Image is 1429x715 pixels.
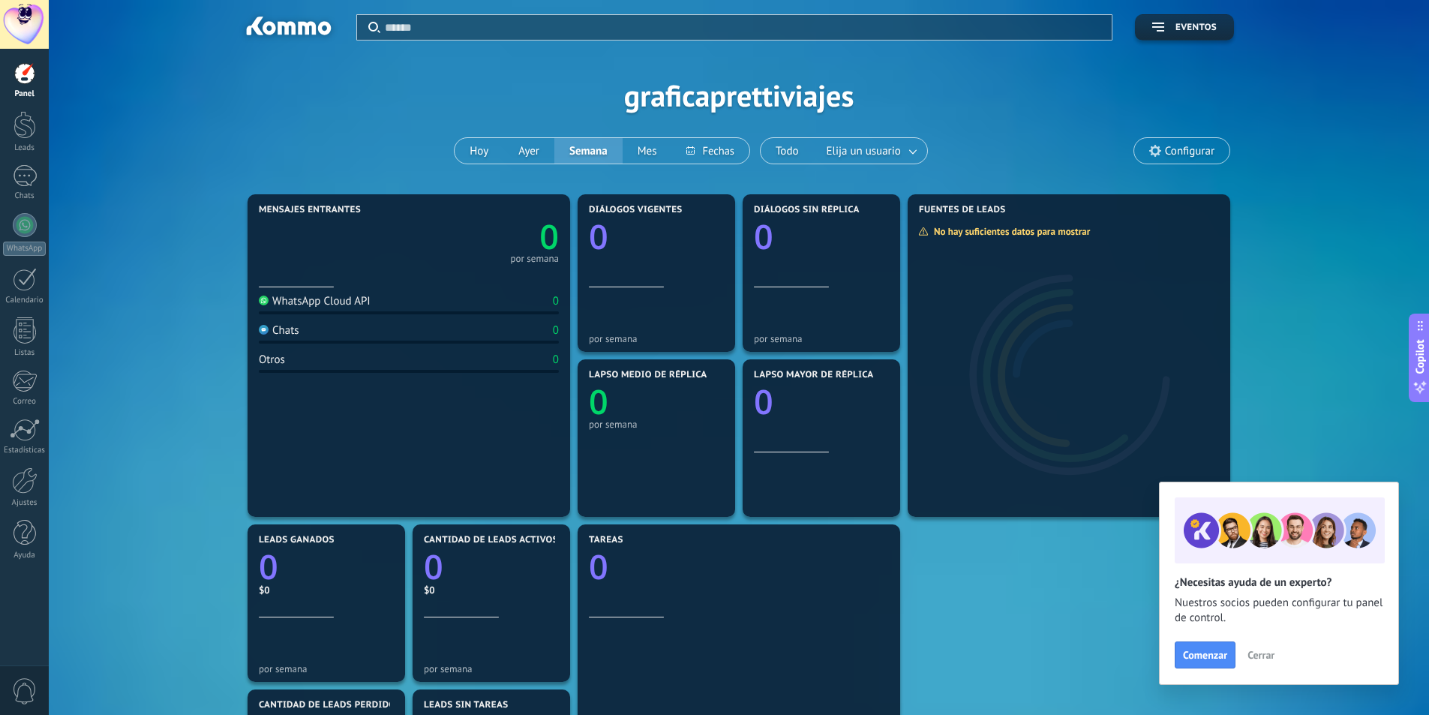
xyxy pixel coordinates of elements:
[623,138,672,164] button: Mes
[259,544,394,590] a: 0
[3,348,47,358] div: Listas
[554,138,623,164] button: Semana
[589,544,608,590] text: 0
[3,498,47,508] div: Ajustes
[424,544,559,590] a: 0
[259,663,394,674] div: por semana
[671,138,749,164] button: Fechas
[455,138,503,164] button: Hoy
[589,544,889,590] a: 0
[553,353,559,367] div: 0
[259,353,285,367] div: Otros
[1247,650,1274,660] span: Cerrar
[259,205,361,215] span: Mensajes entrantes
[553,294,559,308] div: 0
[3,191,47,201] div: Chats
[3,242,46,256] div: WhatsApp
[589,370,707,380] span: Lapso medio de réplica
[539,214,559,260] text: 0
[754,214,773,260] text: 0
[424,544,443,590] text: 0
[259,700,401,710] span: Cantidad de leads perdidos
[1175,596,1383,626] span: Nuestros socios pueden configurar tu panel de control.
[259,544,278,590] text: 0
[3,143,47,153] div: Leads
[1412,339,1427,374] span: Copilot
[3,446,47,455] div: Estadísticas
[259,584,394,596] div: $0
[589,535,623,545] span: Tareas
[3,89,47,99] div: Panel
[754,370,873,380] span: Lapso mayor de réplica
[918,225,1100,238] div: No hay suficientes datos para mostrar
[259,294,371,308] div: WhatsApp Cloud API
[754,379,773,425] text: 0
[824,141,904,161] span: Elija un usuario
[589,333,724,344] div: por semana
[424,535,558,545] span: Cantidad de leads activos
[3,296,47,305] div: Calendario
[259,325,269,335] img: Chats
[589,379,608,425] text: 0
[3,551,47,560] div: Ayuda
[1175,641,1235,668] button: Comenzar
[409,214,559,260] a: 0
[1183,650,1227,660] span: Comenzar
[259,323,299,338] div: Chats
[424,700,508,710] span: Leads sin tareas
[1175,575,1383,590] h2: ¿Necesitas ayuda de un experto?
[589,419,724,430] div: por semana
[503,138,554,164] button: Ayer
[259,535,335,545] span: Leads ganados
[754,205,860,215] span: Diálogos sin réplica
[814,138,927,164] button: Elija un usuario
[589,214,608,260] text: 0
[754,333,889,344] div: por semana
[589,205,683,215] span: Diálogos vigentes
[761,138,814,164] button: Todo
[919,205,1006,215] span: Fuentes de leads
[1241,644,1281,666] button: Cerrar
[1135,14,1234,41] button: Eventos
[424,584,559,596] div: $0
[3,397,47,407] div: Correo
[424,663,559,674] div: por semana
[553,323,559,338] div: 0
[510,255,559,263] div: por semana
[259,296,269,305] img: WhatsApp Cloud API
[1165,145,1214,158] span: Configurar
[1175,23,1217,33] span: Eventos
